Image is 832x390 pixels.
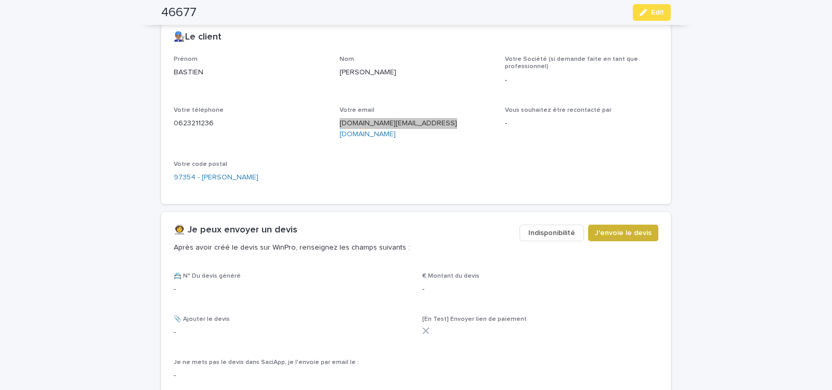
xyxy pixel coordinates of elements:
p: 0623211236 [174,118,327,129]
h2: 👨🏽‍🔧Le client [174,32,222,43]
p: - [174,370,410,381]
p: - [422,284,658,295]
p: - [174,327,410,338]
span: € Montant du devis [422,273,479,279]
span: Indisponibilité [528,228,575,238]
span: Vous souhaitez être recontacté par [505,107,612,113]
a: [DOMAIN_NAME][EMAIL_ADDRESS][DOMAIN_NAME] [340,120,457,138]
span: Prénom [174,56,198,62]
span: Edit [651,9,664,16]
span: Nom [340,56,354,62]
span: [En Test] Envoyer lien de paiement [422,316,527,322]
span: 📇 N° Du devis généré [174,273,241,279]
span: Votre code postal [174,161,227,167]
p: [PERSON_NAME] [340,67,493,78]
span: Je ne mets pas le devis dans SaciApp, je l'envoie par email le : [174,359,359,366]
button: J'envoie le devis [588,225,658,241]
p: - [174,284,410,295]
p: - [505,118,658,129]
span: J'envoie le devis [595,228,652,238]
p: Après avoir créé le devis sur WinPro, renseignez les champs suivants : [174,243,511,252]
span: Votre email [340,107,374,113]
h2: 46677 [161,5,197,20]
p: - [505,75,658,86]
button: Edit [633,4,671,21]
h2: 👩‍🚀 Je peux envoyer un devis [174,225,297,236]
span: Votre Société (si demande faite en tant que professionnel) [505,56,638,70]
a: 97354 - [PERSON_NAME] [174,172,258,183]
p: BASTIEN [174,67,327,78]
button: Indisponibilité [519,225,584,241]
span: 📎 Ajouter le devis [174,316,230,322]
span: Votre téléphone [174,107,224,113]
